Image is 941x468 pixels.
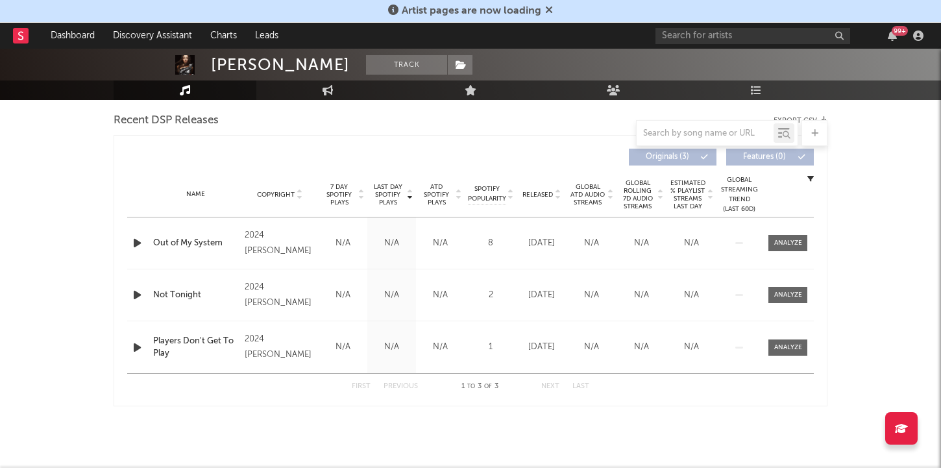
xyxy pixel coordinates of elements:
a: Not Tonight [153,289,238,302]
div: N/A [670,289,713,302]
button: First [352,383,371,390]
span: Released [522,191,553,199]
div: 2 [468,289,513,302]
div: 1 [468,341,513,354]
div: [DATE] [520,341,563,354]
div: N/A [670,237,713,250]
button: Features(0) [726,149,814,166]
span: Dismiss [545,6,553,16]
div: 2024 [PERSON_NAME] [245,332,315,363]
div: N/A [620,237,663,250]
input: Search for artists [655,28,850,44]
a: Charts [201,23,246,49]
span: 7 Day Spotify Plays [322,183,356,206]
div: N/A [371,289,413,302]
a: Players Don't Get To Play [153,335,238,360]
div: N/A [371,237,413,250]
button: Originals(3) [629,149,716,166]
div: 2024 [PERSON_NAME] [245,228,315,259]
span: Last Day Spotify Plays [371,183,405,206]
span: Global Rolling 7D Audio Streams [620,179,655,210]
div: [PERSON_NAME] [211,55,350,75]
div: N/A [419,289,461,302]
div: N/A [620,341,663,354]
span: Artist pages are now loading [402,6,541,16]
div: N/A [419,341,461,354]
a: Out of My System [153,237,238,250]
div: N/A [670,341,713,354]
a: Leads [246,23,287,49]
div: N/A [322,237,364,250]
span: Copyright [257,191,295,199]
button: Next [541,383,559,390]
button: Export CSV [774,117,827,125]
div: N/A [322,289,364,302]
div: N/A [371,341,413,354]
span: Features ( 0 ) [735,153,794,161]
span: Global ATD Audio Streams [570,183,605,206]
a: Discovery Assistant [104,23,201,49]
div: 99 + [892,26,908,36]
div: N/A [419,237,461,250]
div: Global Streaming Trend (Last 60D) [720,175,759,214]
input: Search by song name or URL [637,129,774,139]
span: of [484,384,492,389]
a: Dashboard [42,23,104,49]
div: 8 [468,237,513,250]
div: N/A [570,289,613,302]
div: [DATE] [520,289,563,302]
button: Previous [384,383,418,390]
div: N/A [570,237,613,250]
span: ATD Spotify Plays [419,183,454,206]
div: 2024 [PERSON_NAME] [245,280,315,311]
button: 99+ [888,31,897,41]
span: Estimated % Playlist Streams Last Day [670,179,705,210]
div: N/A [570,341,613,354]
div: Name [153,190,238,199]
span: to [467,384,475,389]
div: N/A [322,341,364,354]
span: Spotify Popularity [468,184,506,204]
button: Last [572,383,589,390]
div: [DATE] [520,237,563,250]
span: Originals ( 3 ) [637,153,697,161]
div: N/A [620,289,663,302]
span: Recent DSP Releases [114,113,219,129]
button: Track [366,55,447,75]
div: 1 3 3 [444,379,515,395]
